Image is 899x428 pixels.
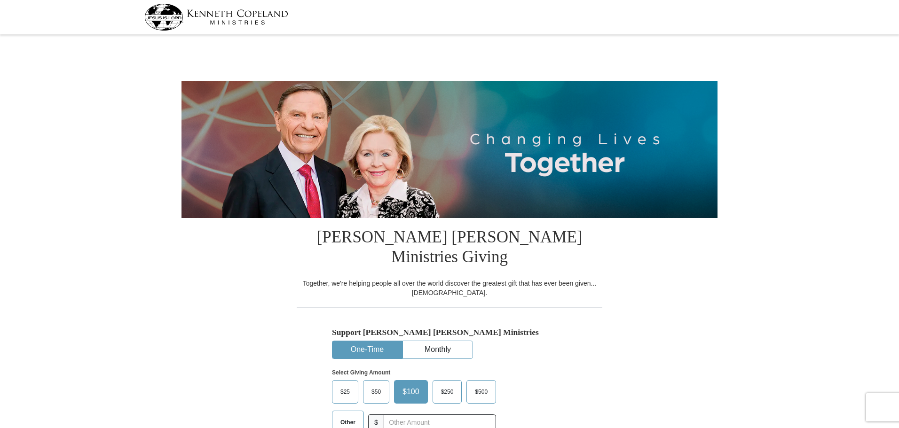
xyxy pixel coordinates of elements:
[332,369,390,376] strong: Select Giving Amount
[297,218,602,279] h1: [PERSON_NAME] [PERSON_NAME] Ministries Giving
[403,341,473,358] button: Monthly
[470,385,492,399] span: $500
[297,279,602,297] div: Together, we're helping people all over the world discover the greatest gift that has ever been g...
[436,385,458,399] span: $250
[332,327,567,337] h5: Support [PERSON_NAME] [PERSON_NAME] Ministries
[336,385,355,399] span: $25
[144,4,288,31] img: kcm-header-logo.svg
[367,385,386,399] span: $50
[332,341,402,358] button: One-Time
[398,385,424,399] span: $100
